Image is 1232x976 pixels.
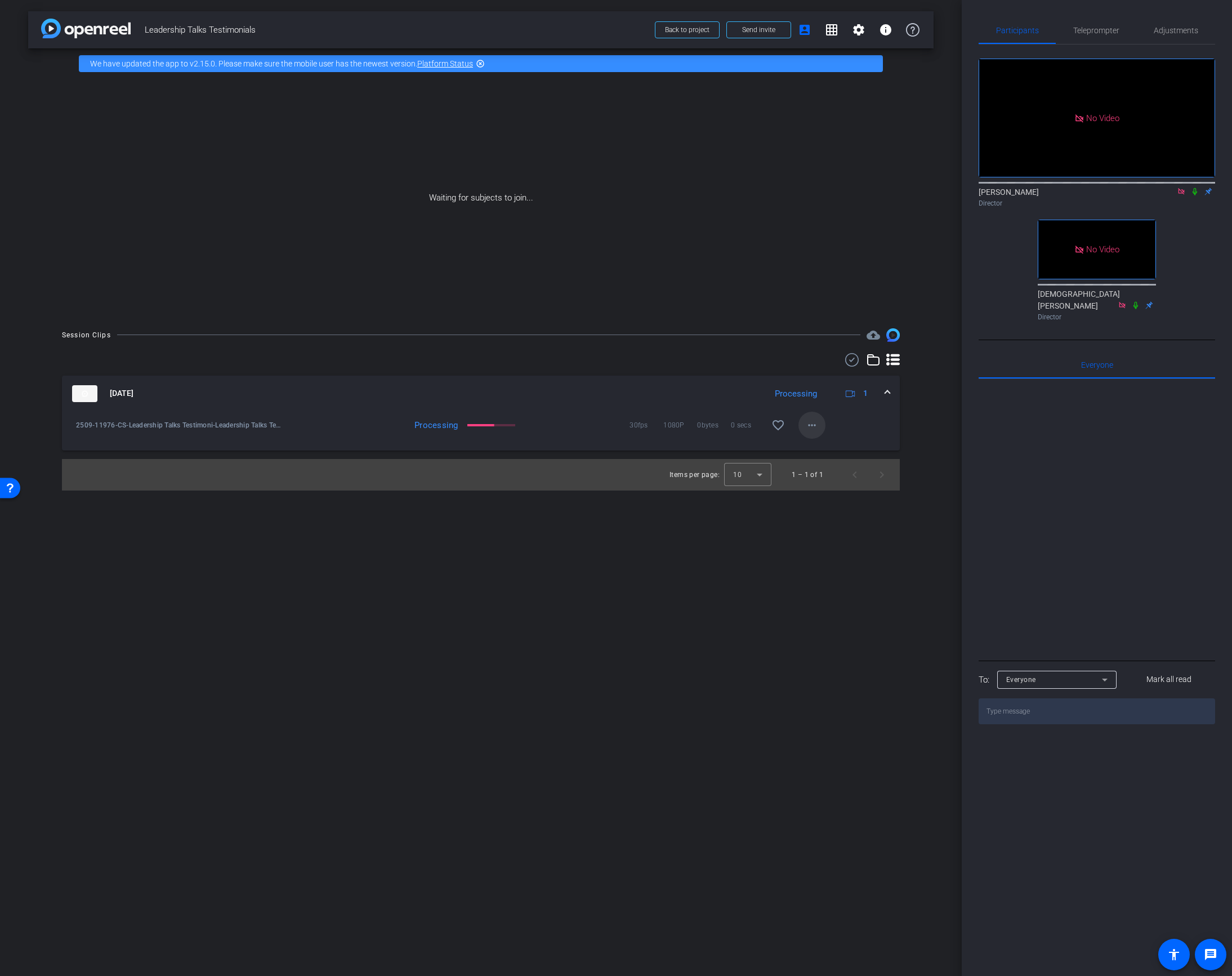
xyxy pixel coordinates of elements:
[79,55,883,72] div: We have updated the app to v2.15.0. Please make sure the mobile user has the newest version.
[805,418,819,432] mat-icon: more_horiz
[1081,361,1113,369] span: Everyone
[41,19,131,38] img: app-logo
[979,198,1215,208] div: Director
[665,26,709,34] span: Back to project
[1038,288,1156,322] div: [DEMOGRAPHIC_DATA][PERSON_NAME]
[28,79,934,317] div: Waiting for subjects to join...
[1006,676,1036,684] span: Everyone
[771,418,785,432] mat-icon: favorite_border
[979,186,1215,208] div: [PERSON_NAME]
[110,387,133,399] span: [DATE]
[1146,674,1191,685] span: Mark all read
[62,412,900,451] div: thumb-nail[DATE]Processing1
[726,21,791,38] button: Send invite
[1167,948,1181,961] mat-icon: accessibility
[979,674,989,687] div: To:
[62,329,111,341] div: Session Clips
[886,328,900,342] img: Session clips
[792,469,823,480] div: 1 – 1 of 1
[1123,670,1216,690] button: Mark all read
[145,19,648,41] span: Leadership Talks Testimonials
[879,23,892,37] mat-icon: info
[417,59,473,68] a: Platform Status
[731,420,765,431] span: 0 secs
[1038,312,1156,322] div: Director
[769,387,823,400] div: Processing
[996,26,1039,34] span: Participants
[1204,948,1217,961] mat-icon: message
[62,376,900,412] mat-expansion-panel-header: thumb-nail[DATE]Processing1
[697,420,731,431] span: 0bytes
[852,23,865,37] mat-icon: settings
[1154,26,1198,34] span: Adjustments
[863,387,868,399] span: 1
[663,420,697,431] span: 1080P
[1073,26,1119,34] span: Teleprompter
[72,385,97,402] img: thumb-nail
[476,59,485,68] mat-icon: highlight_off
[1086,244,1119,255] span: No Video
[76,420,284,431] span: 2509-11976-CS-Leadership Talks Testimoni-Leadership Talks Testimonials-[PERSON_NAME]-2025-10-08-1...
[798,23,811,37] mat-icon: account_box
[868,461,895,488] button: Next page
[867,328,880,342] mat-icon: cloud_upload
[655,21,720,38] button: Back to project
[368,420,464,431] div: Processing
[825,23,838,37] mat-icon: grid_on
[841,461,868,488] button: Previous page
[742,25,775,34] span: Send invite
[669,469,720,480] div: Items per page:
[867,328,880,342] span: Destinations for your clips
[630,420,663,431] span: 30fps
[1086,113,1119,123] span: No Video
